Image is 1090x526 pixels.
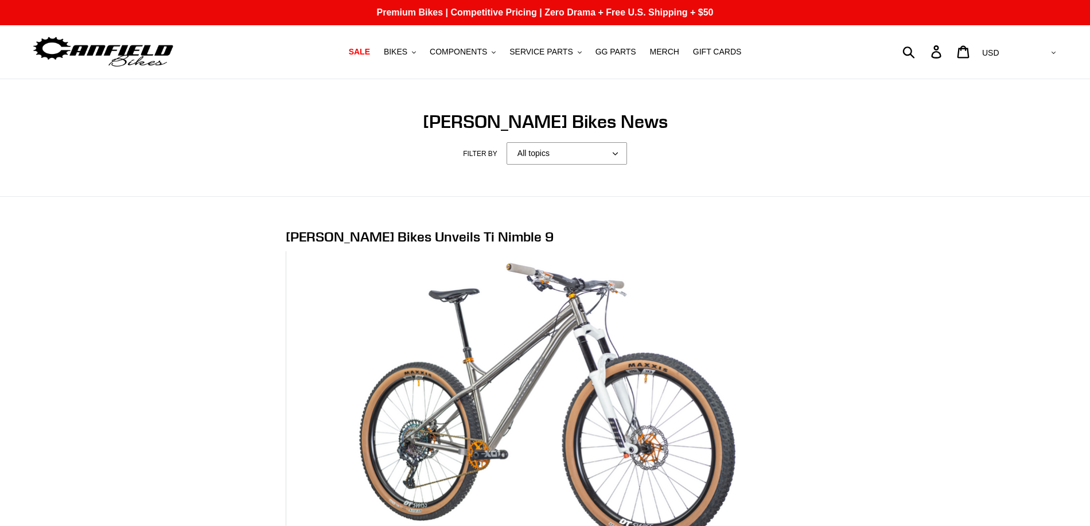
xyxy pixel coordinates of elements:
span: MERCH [650,47,679,57]
button: SERVICE PARTS [504,44,587,60]
a: GG PARTS [590,44,642,60]
a: [PERSON_NAME] Bikes Unveils Ti Nimble 9 [286,228,554,245]
input: Search [909,39,938,64]
a: MERCH [644,44,685,60]
span: GG PARTS [595,47,636,57]
a: SALE [343,44,376,60]
img: Canfield Bikes [32,34,175,70]
h1: [PERSON_NAME] Bikes News [232,111,858,133]
span: SALE [349,47,370,57]
a: GIFT CARDS [687,44,748,60]
span: GIFT CARDS [693,47,742,57]
button: BIKES [378,44,422,60]
span: BIKES [384,47,407,57]
span: SERVICE PARTS [509,47,573,57]
label: Filter by [463,149,497,159]
span: COMPONENTS [430,47,487,57]
button: COMPONENTS [424,44,501,60]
